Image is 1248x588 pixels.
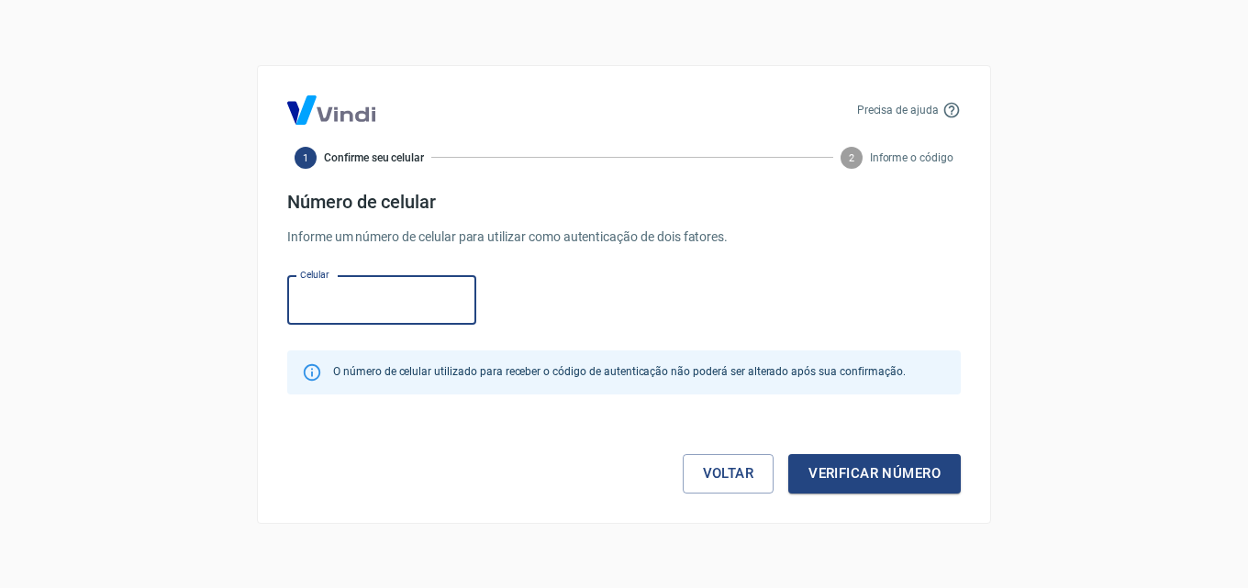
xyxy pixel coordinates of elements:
label: Celular [300,268,329,282]
text: 1 [303,151,308,163]
a: Voltar [683,454,774,493]
p: Precisa de ajuda [857,102,939,118]
span: Informe o código [870,150,953,166]
span: Confirme seu celular [324,150,424,166]
p: Informe um número de celular para utilizar como autenticação de dois fatores. [287,227,961,247]
div: O número de celular utilizado para receber o código de autenticação não poderá ser alterado após ... [333,356,905,389]
button: Verificar número [788,454,961,493]
text: 2 [849,151,854,163]
h4: Número de celular [287,191,961,213]
img: Logo Vind [287,95,375,125]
